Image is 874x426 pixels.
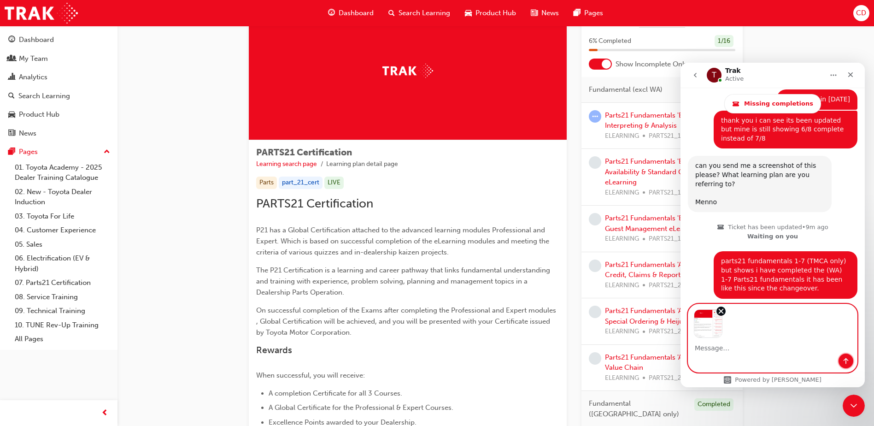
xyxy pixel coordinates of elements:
span: PARTS21_2CADVVC_0522_EL [649,373,736,384]
a: 07. Parts21 Certification [11,276,114,290]
a: Parts21 Fundamentals 'Advanced' 2C - Value Chain [605,353,727,372]
li: Learning plan detail page [326,159,398,170]
span: learningRecordVerb_NONE-icon [589,352,601,365]
a: Search Learning [4,88,114,105]
span: ELEARNING [605,188,639,198]
a: Analytics [4,69,114,86]
a: Parts21 Fundamentals 'Essentials' 1C - Guest Management eLearning [605,214,727,233]
span: chart-icon [8,73,15,82]
button: DashboardMy TeamAnalyticsSearch LearningProduct HubNews [4,30,114,143]
span: P21 has a Global Certification attached to the advanced learning modules Professional and Expert.... [256,226,551,256]
span: ELEARNING [605,373,639,384]
span: car-icon [8,111,15,119]
a: guage-iconDashboard [321,4,381,23]
a: 09. Technical Training [11,304,114,318]
span: pages-icon [8,148,15,156]
a: 01. Toyota Academy - 2025 Dealer Training Catalogue [11,160,114,185]
div: Dashboard [19,35,54,45]
span: A Global Certificate for the Professional & Expert Courses. [269,403,453,412]
div: Search Learning [18,91,70,101]
a: 02. New - Toyota Dealer Induction [11,185,114,209]
span: A completion Certificate for all 3 Courses. [269,389,402,397]
span: ELEARNING [605,326,639,337]
a: My Team [4,50,114,67]
a: 03. Toyota For Life [11,209,114,224]
a: Parts21 Fundamentals 'Advanced' 2B - Special Ordering & Heijunka [605,307,727,325]
span: PARTS21_2BADVSO_0522_EL [649,326,735,337]
span: 6 % Completed [589,36,631,47]
img: Trak [5,3,78,24]
span: ELEARNING [605,131,639,142]
span: Fundamental (excl WA) [589,84,663,95]
span: guage-icon [328,7,335,19]
span: learningRecordVerb_NONE-icon [589,306,601,318]
a: news-iconNews [523,4,566,23]
span: learningRecordVerb_NONE-icon [589,156,601,169]
span: search-icon [8,92,15,101]
a: Parts21 Fundamentals 'Advanced' 2A - Credit, Claims & Reporting [605,260,726,279]
span: Rewards [256,345,292,355]
span: ELEARNING [605,280,639,291]
span: Show Incomplete Only [616,59,688,70]
span: When successful, you will receive: [256,371,365,379]
span: PARTS21_1AESSGM_0321_EL [649,234,733,244]
iframe: Intercom live chat [843,395,865,417]
span: Dashboard [339,8,374,18]
span: Search Learning [399,8,450,18]
span: news-icon [8,130,15,138]
span: PARTS21_2AADVCC_0522_EL [649,280,736,291]
span: Pages [584,8,603,18]
span: car-icon [465,7,472,19]
div: 1 / 16 [715,35,733,47]
a: Learning search page [256,160,317,168]
span: The P21 Certification is a learning and career pathway that links fundamental understanding and t... [256,266,552,296]
span: learningRecordVerb_NONE-icon [589,213,601,225]
button: CD [853,5,869,21]
div: Pages [19,147,38,157]
span: up-icon [104,146,110,158]
div: Analytics [19,72,47,83]
div: part_21_cert [279,177,323,189]
span: people-icon [8,55,15,63]
a: car-iconProduct Hub [458,4,523,23]
button: Pages [4,143,114,160]
div: Product Hub [19,109,59,120]
span: PARTS21_1AESSAO_0321_EL [649,188,732,198]
a: All Pages [11,332,114,346]
div: Parts [256,177,277,189]
a: Dashboard [4,31,114,48]
a: 06. Electrification (EV & Hybrid) [11,251,114,276]
a: News [4,125,114,142]
span: search-icon [388,7,395,19]
div: LIVE [324,177,344,189]
iframe: Intercom live chat [680,63,865,387]
a: 05. Sales [11,237,114,252]
span: news-icon [531,7,538,19]
span: PARTS21_1AESSAI_0321_EL [649,131,729,142]
span: On successful completion of the Exams after completing the Professional and Expert modules , Glob... [256,306,558,337]
a: 04. Customer Experience [11,223,114,237]
div: My Team [19,53,48,64]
